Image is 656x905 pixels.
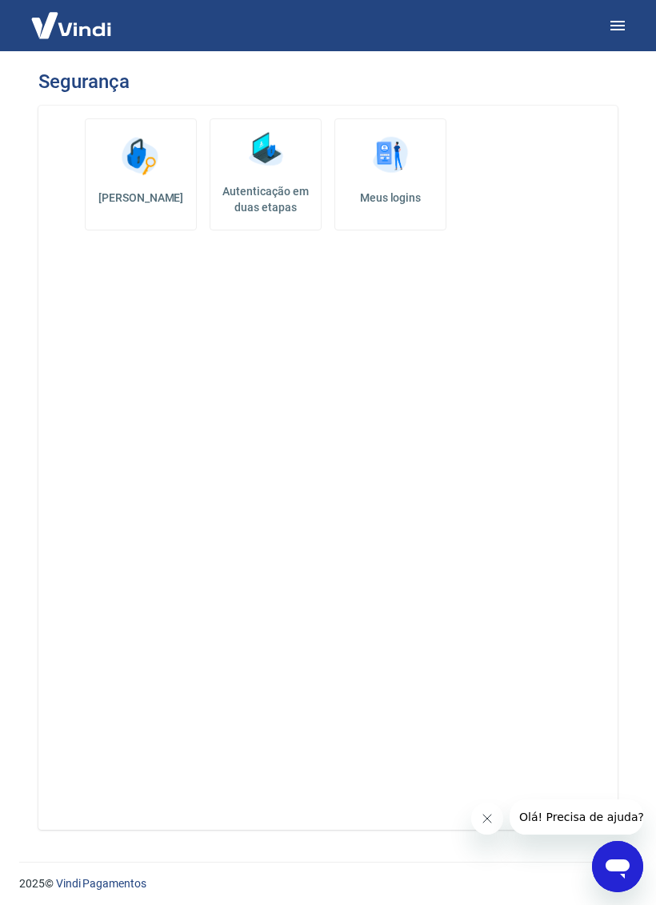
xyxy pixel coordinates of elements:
iframe: Fechar mensagem [471,803,503,835]
h5: Meus logins [348,190,433,206]
img: Alterar senha [117,132,165,180]
iframe: Mensagem da empresa [510,799,643,835]
img: Meus logins [366,132,414,180]
h5: [PERSON_NAME] [98,190,183,206]
iframe: Botão para abrir a janela de mensagens [592,841,643,892]
a: Meus logins [334,118,446,230]
img: Autenticação em duas etapas [242,126,290,174]
a: Autenticação em duas etapas [210,118,322,230]
h5: Autenticação em duas etapas [217,183,314,215]
h3: Segurança [38,70,129,93]
a: Vindi Pagamentos [56,877,146,890]
img: Vindi [19,1,123,50]
span: Olá! Precisa de ajuda? [10,11,134,24]
p: 2025 © [19,875,637,892]
a: [PERSON_NAME] [85,118,197,230]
